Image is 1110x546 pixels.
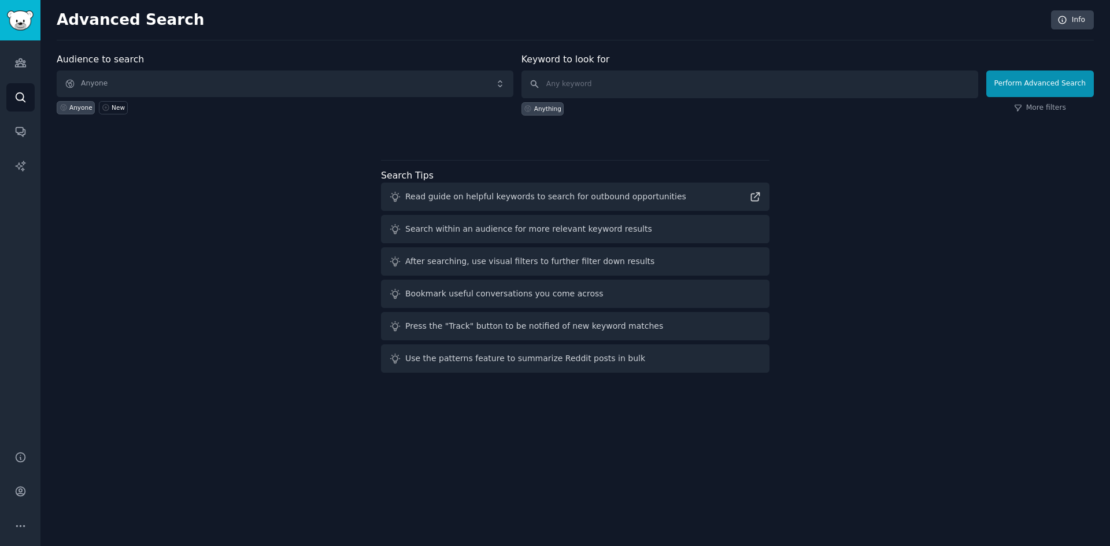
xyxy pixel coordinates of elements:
div: Search within an audience for more relevant keyword results [405,223,652,235]
div: After searching, use visual filters to further filter down results [405,255,654,268]
h2: Advanced Search [57,11,1045,29]
button: Anyone [57,70,513,97]
label: Audience to search [57,54,144,65]
label: Search Tips [381,170,434,181]
label: Keyword to look for [521,54,610,65]
div: Read guide on helpful keywords to search for outbound opportunities [405,191,686,203]
div: Press the "Track" button to be notified of new keyword matches [405,320,663,332]
a: More filters [1014,103,1066,113]
input: Any keyword [521,70,978,98]
div: Bookmark useful conversations you come across [405,288,604,300]
div: Anything [534,105,561,113]
img: GummySearch logo [7,10,34,31]
div: Use the patterns feature to summarize Reddit posts in bulk [405,352,645,365]
div: Anyone [69,103,92,112]
button: Perform Advanced Search [986,70,1094,97]
a: New [99,101,127,114]
a: Info [1051,10,1094,30]
div: New [112,103,125,112]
